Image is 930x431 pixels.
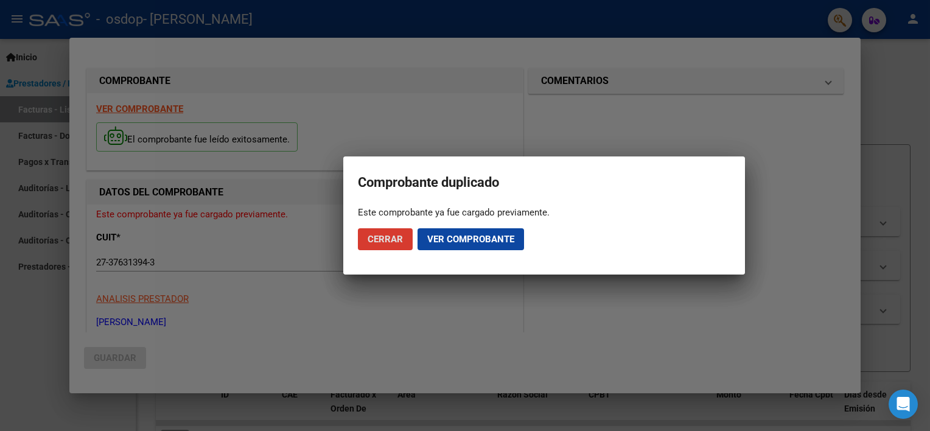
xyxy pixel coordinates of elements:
[358,228,413,250] button: Cerrar
[427,234,514,245] span: Ver comprobante
[889,390,918,419] div: Open Intercom Messenger
[358,206,730,219] div: Este comprobante ya fue cargado previamente.
[418,228,524,250] button: Ver comprobante
[358,171,730,194] h2: Comprobante duplicado
[368,234,403,245] span: Cerrar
